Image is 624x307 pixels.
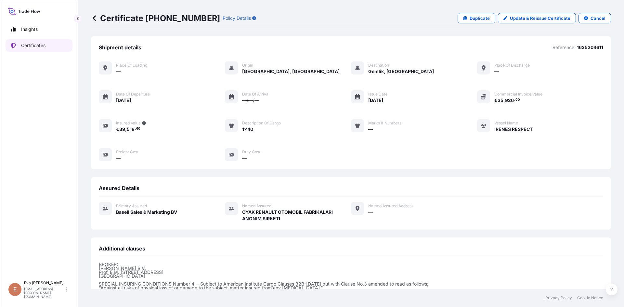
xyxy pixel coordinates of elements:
span: . [514,99,515,101]
span: — [242,155,247,161]
a: Certificates [6,39,72,52]
span: — [494,68,499,75]
span: 518 [127,127,135,132]
span: 39 [119,127,125,132]
span: — [368,126,373,133]
span: [DATE] [116,97,131,104]
span: — [368,209,373,215]
span: OYAK RENAULT OTOMOBIL FABRIKALARI ANONIM SIRKETI [242,209,351,222]
span: , [503,98,505,103]
span: Additional clauses [99,245,145,252]
a: Privacy Policy [545,295,572,301]
span: Named Assured [242,203,271,209]
span: 1x40 [242,126,253,133]
span: —/—/— [242,97,259,104]
p: Policy Details [223,15,251,21]
span: Place of discharge [494,63,530,68]
a: Update & Reissue Certificate [498,13,576,23]
span: Duty Cost [242,149,260,155]
span: Gemlik, [GEOGRAPHIC_DATA] [368,68,434,75]
span: Shipment details [99,44,141,51]
span: [DATE] [368,97,383,104]
span: — [116,68,121,75]
span: Named Assured Address [368,203,413,209]
span: Basell Sales & Marketing BV [116,209,177,215]
p: Certificate [PHONE_NUMBER] [91,13,220,23]
span: 60 [136,128,140,130]
p: BROKER: [PERSON_NAME] B.V. Prof. E.M. [STREET_ADDRESS] [GEOGRAPHIC_DATA] SPECIAL INSURING CONDITI... [99,262,603,290]
span: , [125,127,127,132]
a: Duplicate [458,13,495,23]
p: Cancel [591,15,605,21]
span: Date of departure [116,92,150,97]
p: Certificates [21,42,45,49]
span: Origin [242,63,253,68]
span: € [494,98,498,103]
p: Eva [PERSON_NAME] [24,280,64,286]
a: Cookie Notice [577,295,603,301]
span: 926 [505,98,514,103]
span: Description of cargo [242,121,281,126]
span: Commercial Invoice Value [494,92,542,97]
span: 00 [515,99,520,101]
p: Update & Reissue Certificate [510,15,570,21]
p: Insights [21,26,38,32]
span: — [116,155,121,161]
a: Insights [6,23,72,36]
span: Date of arrival [242,92,269,97]
button: Cancel [578,13,611,23]
span: [GEOGRAPHIC_DATA], [GEOGRAPHIC_DATA] [242,68,340,75]
span: € [116,127,119,132]
span: Assured Details [99,185,139,191]
p: 1625204611 [577,44,603,51]
span: Freight Cost [116,149,138,155]
p: Reference: [552,44,576,51]
span: E [13,286,17,293]
span: Marks & Numbers [368,121,401,126]
span: Place of Loading [116,63,147,68]
span: Issue Date [368,92,387,97]
span: IRENES RESPECT [494,126,533,133]
span: Insured Value [116,121,141,126]
p: Duplicate [470,15,490,21]
span: . [135,128,136,130]
span: Destination [368,63,389,68]
span: Primary assured [116,203,147,209]
span: Vessel Name [494,121,518,126]
span: 35 [498,98,503,103]
p: [EMAIL_ADDRESS][PERSON_NAME][DOMAIN_NAME] [24,287,64,299]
